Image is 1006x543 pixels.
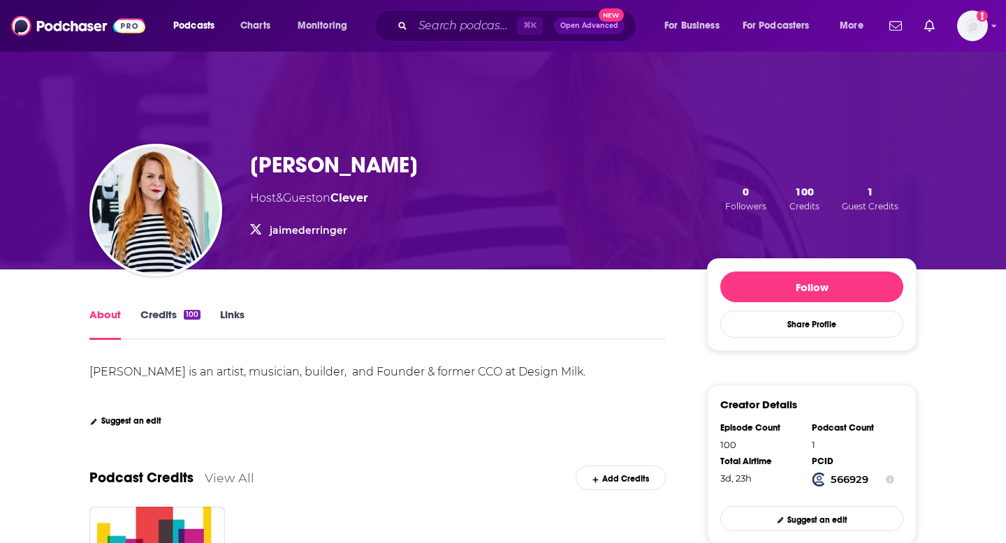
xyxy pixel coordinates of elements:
[89,416,161,426] a: Suggest an edit
[11,13,145,39] img: Podchaser - Follow, Share and Rate Podcasts
[330,191,368,204] a: Clever
[655,15,737,37] button: open menu
[250,151,418,179] h1: [PERSON_NAME]
[720,456,803,467] div: Total Airtime
[789,201,819,211] span: Credits
[812,439,894,450] div: 1
[89,308,121,340] a: About
[812,456,894,467] div: PCID
[884,14,907,38] a: Show notifications dropdown
[720,271,903,302] button: Follow
[283,191,316,204] span: Guest
[205,470,254,485] a: View All
[554,17,625,34] button: Open AdvancedNew
[298,16,347,36] span: Monitoring
[173,16,214,36] span: Podcasts
[795,185,814,198] span: 100
[812,473,826,486] img: Podchaser Creator ID logo
[140,308,201,340] a: Credits100
[576,466,666,490] a: Add Credits
[977,10,988,22] svg: Add a profile image
[957,10,988,41] button: Show profile menu
[517,17,543,35] span: ⌘ K
[89,365,585,378] div: [PERSON_NAME] is an artist, musician, builder, and Founder & former CCO at Design Milk.
[734,15,830,37] button: open menu
[840,16,863,36] span: More
[725,201,766,211] span: Followers
[250,191,276,204] span: Host
[812,422,894,433] div: Podcast Count
[720,473,752,484] span: 95 hours, 39 minutes, 34 seconds
[288,15,365,37] button: open menu
[831,473,868,486] strong: 566929
[720,311,903,338] button: Share Profile
[919,14,940,38] a: Show notifications dropdown
[720,506,903,530] a: Suggest an edit
[743,16,810,36] span: For Podcasters
[785,184,824,212] button: 100Credits
[720,422,803,433] div: Episode Count
[957,10,988,41] span: Logged in as redsetterpr
[270,224,347,237] a: jaimederringer
[560,22,618,29] span: Open Advanced
[220,308,245,340] a: Links
[240,16,270,36] span: Charts
[721,184,771,212] button: 0Followers
[89,469,194,486] a: Podcast Credits
[163,15,233,37] button: open menu
[316,191,368,204] span: on
[720,439,803,450] div: 100
[184,310,201,320] div: 100
[599,8,624,22] span: New
[830,15,881,37] button: open menu
[720,398,797,411] h3: Creator Details
[842,201,898,211] span: Guest Credits
[231,15,279,37] a: Charts
[276,191,283,204] span: &
[743,185,749,198] span: 0
[413,15,517,37] input: Search podcasts, credits, & more...
[838,184,903,212] button: 1Guest Credits
[867,185,873,198] span: 1
[388,10,650,42] div: Search podcasts, credits, & more...
[886,473,894,486] button: Show Info
[664,16,720,36] span: For Business
[957,10,988,41] img: User Profile
[92,147,219,274] img: Jaime Derringer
